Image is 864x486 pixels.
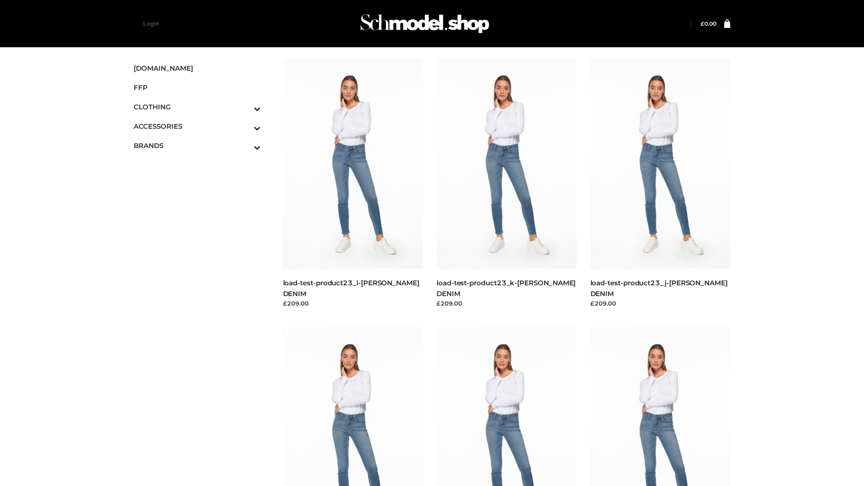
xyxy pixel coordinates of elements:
span: £ [701,20,704,27]
button: Toggle Submenu [229,97,261,117]
a: load-test-product23_j-[PERSON_NAME] DENIM [590,279,728,297]
a: FFP [134,78,261,97]
div: £209.00 [283,299,423,308]
a: BRANDSToggle Submenu [134,136,261,155]
div: £209.00 [590,299,731,308]
a: load-test-product23_l-[PERSON_NAME] DENIM [283,279,419,297]
span: CLOTHING [134,102,261,112]
span: [DOMAIN_NAME] [134,63,261,73]
a: Login [143,20,159,27]
div: £209.00 [436,299,577,308]
a: £0.00 [701,20,716,27]
span: BRANDS [134,140,261,151]
bdi: 0.00 [701,20,716,27]
img: Schmodel Admin 964 [357,6,492,41]
a: load-test-product23_k-[PERSON_NAME] DENIM [436,279,576,297]
button: Toggle Submenu [229,136,261,155]
a: ACCESSORIESToggle Submenu [134,117,261,136]
span: ACCESSORIES [134,121,261,131]
span: FFP [134,82,261,93]
a: CLOTHINGToggle Submenu [134,97,261,117]
button: Toggle Submenu [229,117,261,136]
a: [DOMAIN_NAME] [134,58,261,78]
